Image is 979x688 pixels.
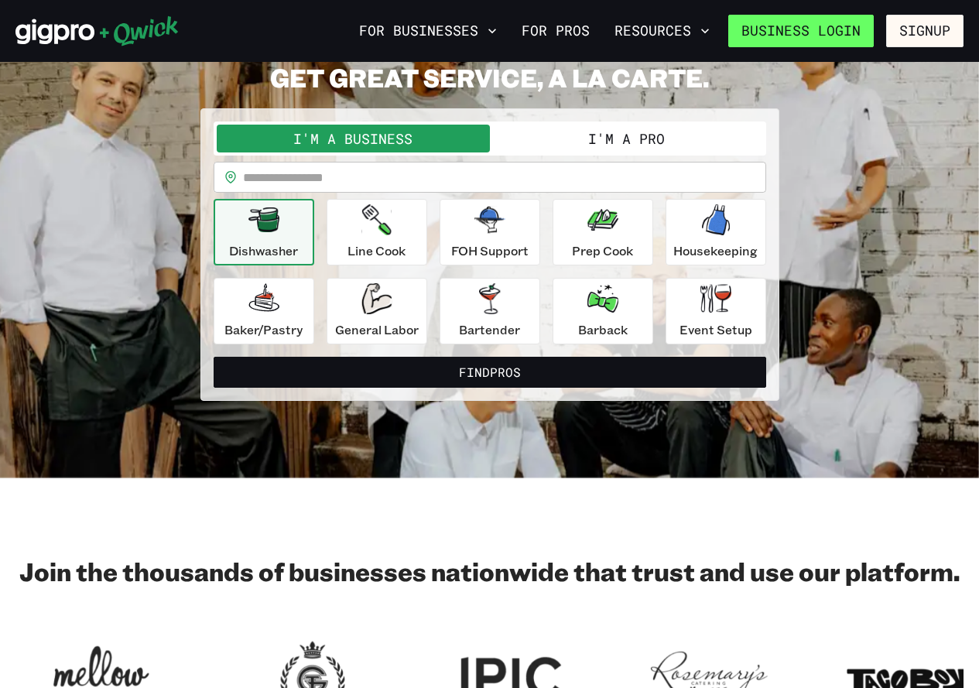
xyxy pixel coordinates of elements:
[673,241,758,260] p: Housekeeping
[886,15,964,47] button: Signup
[224,320,303,339] p: Baker/Pastry
[327,199,427,265] button: Line Cook
[347,241,406,260] p: Line Cook
[608,18,716,44] button: Resources
[553,199,653,265] button: Prep Cook
[451,241,529,260] p: FOH Support
[327,278,427,344] button: General Labor
[217,125,490,152] button: I'm a Business
[440,278,540,344] button: Bartender
[515,18,596,44] a: For Pros
[553,278,653,344] button: Barback
[572,241,633,260] p: Prep Cook
[578,320,628,339] p: Barback
[666,278,766,344] button: Event Setup
[229,241,298,260] p: Dishwasher
[440,199,540,265] button: FOH Support
[728,15,874,47] a: Business Login
[214,199,314,265] button: Dishwasher
[335,320,419,339] p: General Labor
[490,125,763,152] button: I'm a Pro
[15,556,964,587] h2: Join the thousands of businesses nationwide that trust and use our platform.
[200,62,779,93] h2: GET GREAT SERVICE, A LA CARTE.
[459,320,520,339] p: Bartender
[679,320,752,339] p: Event Setup
[353,18,503,44] button: For Businesses
[214,357,766,388] button: FindPros
[214,278,314,344] button: Baker/Pastry
[666,199,766,265] button: Housekeeping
